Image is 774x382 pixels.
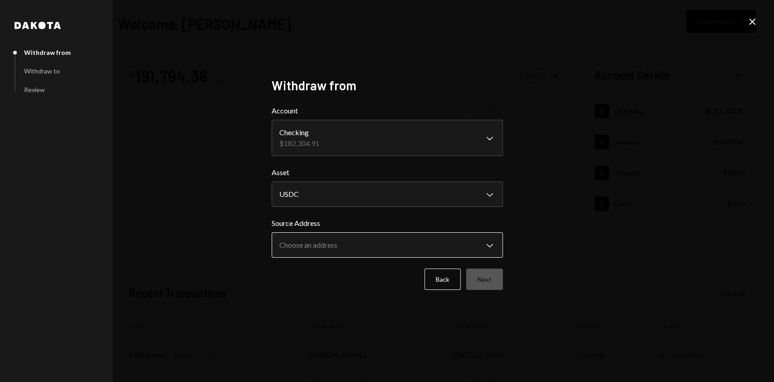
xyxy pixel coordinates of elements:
[272,77,503,94] h2: Withdraw from
[24,49,71,56] div: Withdraw from
[272,120,503,156] button: Account
[24,86,45,93] div: Review
[272,218,503,229] label: Source Address
[272,167,503,178] label: Asset
[24,67,60,75] div: Withdraw to
[272,232,503,258] button: Source Address
[272,181,503,207] button: Asset
[272,105,503,116] label: Account
[424,269,461,290] button: Back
